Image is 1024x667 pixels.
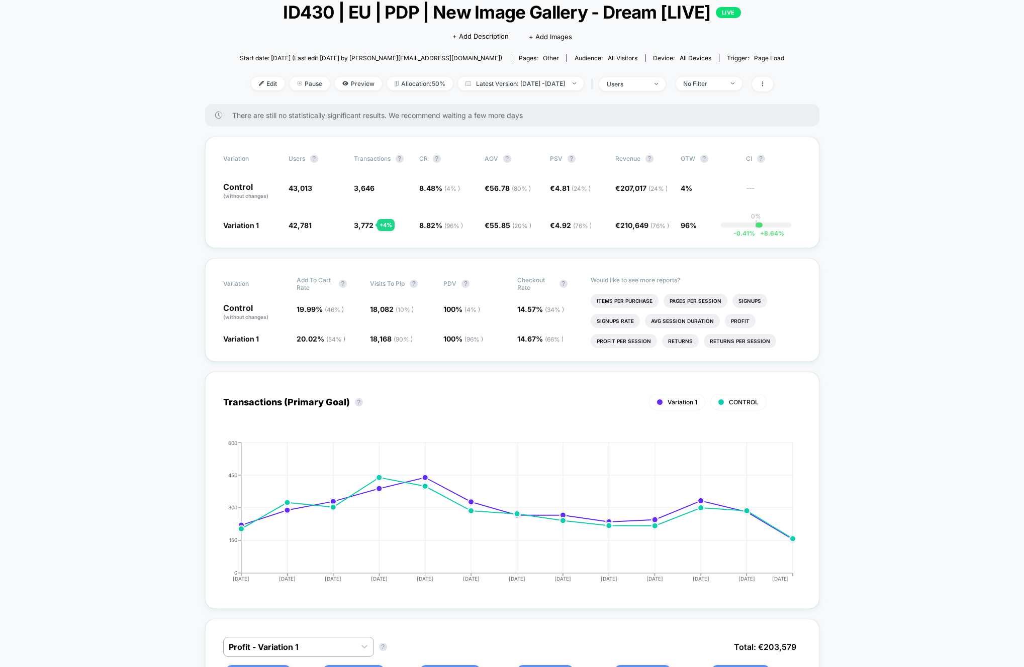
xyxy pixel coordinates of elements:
[575,54,637,62] div: Audience:
[444,222,463,230] span: ( 96 % )
[485,155,498,162] span: AOV
[738,576,755,582] tspan: [DATE]
[354,155,391,162] span: Transactions
[555,184,591,192] span: 4.81
[589,77,599,91] span: |
[490,221,531,230] span: 55.85
[297,81,302,86] img: end
[573,82,576,84] img: end
[232,111,799,120] span: There are still no statistically significant results. We recommend waiting a few more days
[228,472,237,478] tspan: 450
[223,304,287,321] p: Control
[731,82,734,84] img: end
[550,155,563,162] span: PSV
[519,54,559,62] div: Pages:
[326,336,345,343] span: ( 54 % )
[410,280,418,288] button: ?
[355,398,363,406] button: ?
[746,185,801,200] span: ---
[395,81,399,86] img: rebalance
[466,81,471,86] img: calendar
[379,643,387,651] button: ?
[377,219,395,231] div: + 4 %
[529,33,572,41] span: + Add Images
[223,276,278,291] span: Variation
[648,185,668,192] span: ( 24 % )
[727,54,784,62] div: Trigger:
[681,221,697,230] span: 96%
[693,576,709,582] tspan: [DATE]
[662,334,699,348] li: Returns
[339,280,347,288] button: ?
[297,305,344,313] span: 19.99 %
[223,155,278,163] span: Variation
[223,193,268,199] span: (without changes)
[572,185,591,192] span: ( 24 % )
[681,155,736,163] span: OTW
[419,155,428,162] span: CR
[615,221,669,230] span: €
[443,305,480,313] span: 100 %
[729,637,801,657] span: Total: € 203,579
[645,54,719,62] span: Device:
[729,398,759,406] span: CONTROL
[297,276,334,291] span: Add To Cart Rate
[310,155,318,163] button: ?
[485,221,531,230] span: €
[517,276,554,291] span: Checkout Rate
[240,54,502,62] span: Start date: [DATE] (Last edit [DATE] by [PERSON_NAME][EMAIL_ADDRESS][DOMAIN_NAME])
[297,335,345,343] span: 20.02 %
[517,305,564,313] span: 14.57 %
[620,221,669,230] span: 210,649
[490,184,531,192] span: 56.78
[289,221,312,230] span: 42,781
[223,183,278,200] p: Control
[464,336,483,343] span: ( 96 % )
[646,576,663,582] tspan: [DATE]
[555,221,592,230] span: 4.92
[419,184,460,192] span: 8.48 %
[773,576,789,582] tspan: [DATE]
[443,280,456,287] span: PDV
[267,2,757,23] span: ID430 | EU | PDP | New Image Gallery - Dream [LIVE]
[550,221,592,230] span: €
[732,294,767,308] li: Signups
[591,314,640,328] li: Signups Rate
[550,184,591,192] span: €
[751,212,761,220] p: 0%
[545,306,564,313] span: ( 34 % )
[591,294,659,308] li: Items Per Purchase
[325,576,341,582] tspan: [DATE]
[680,54,711,62] span: all devices
[760,230,764,237] span: +
[223,314,268,320] span: (without changes)
[620,184,668,192] span: 207,017
[573,222,592,230] span: ( 76 % )
[754,54,784,62] span: Page Load
[512,185,531,192] span: ( 80 % )
[591,334,657,348] li: Profit Per Session
[335,77,382,90] span: Preview
[228,504,237,510] tspan: 300
[716,7,741,18] p: LIVE
[370,280,405,287] span: Visits To Plp
[683,80,723,87] div: No Filter
[601,576,617,582] tspan: [DATE]
[259,81,264,86] img: edit
[233,576,249,582] tspan: [DATE]
[289,155,305,162] span: users
[704,334,776,348] li: Returns Per Session
[681,184,692,192] span: 4%
[503,155,511,163] button: ?
[213,440,791,591] div: TRANSACTIONS
[545,336,564,343] span: ( 66 % )
[396,155,404,163] button: ?
[725,314,756,328] li: Profit
[645,314,720,328] li: Avg Session Duration
[223,221,259,230] span: Variation 1
[645,155,654,163] button: ?
[396,306,414,313] span: ( 10 % )
[354,184,375,192] span: 3,646
[509,576,525,582] tspan: [DATE]
[512,222,531,230] span: ( 20 % )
